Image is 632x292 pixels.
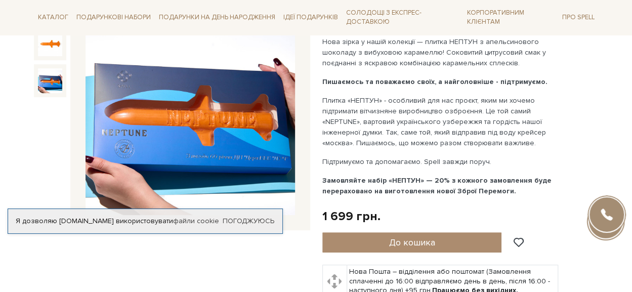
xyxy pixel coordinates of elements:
span: До кошика [389,237,435,248]
a: Корпоративним клієнтам [463,4,558,30]
p: Підтримуємо та допомагаємо. Spell завжди поруч. [322,156,560,167]
b: Замовляйте набір «НЕПТУН» — 20% з кожного замовлення буде перераховано на виготовлення нової Збро... [322,176,552,195]
p: Нова зірка у нашій колекції — плитка НЕПТУН з апельсинового шоколаду з вибуховою карамеллю! Соков... [322,36,560,68]
p: Плитка «НЕПТУН» - особливий для нас проєкт, яким ми хочемо підтримати вітчизняне виробництво озбр... [322,95,560,148]
img: Довгий НЕПТУН [38,68,63,93]
span: Подарунки на День народження [155,10,279,25]
a: файли cookie [173,217,219,225]
a: Погоджуюсь [223,217,274,226]
span: Подарункові набори [72,10,155,25]
div: 1 699 грн. [322,208,381,224]
button: До кошика [322,232,502,253]
b: Пишаємось та поважаємо своїх, а найголовніше - підтримуємо. [322,77,547,86]
a: Солодощі з експрес-доставкою [342,4,463,30]
span: Ідеї подарунків [279,10,342,25]
span: Про Spell [558,10,599,25]
span: Каталог [34,10,72,25]
img: Довгий НЕПТУН [38,31,63,56]
div: Я дозволяю [DOMAIN_NAME] використовувати [8,217,282,226]
img: Довгий НЕПТУН [86,6,294,215]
